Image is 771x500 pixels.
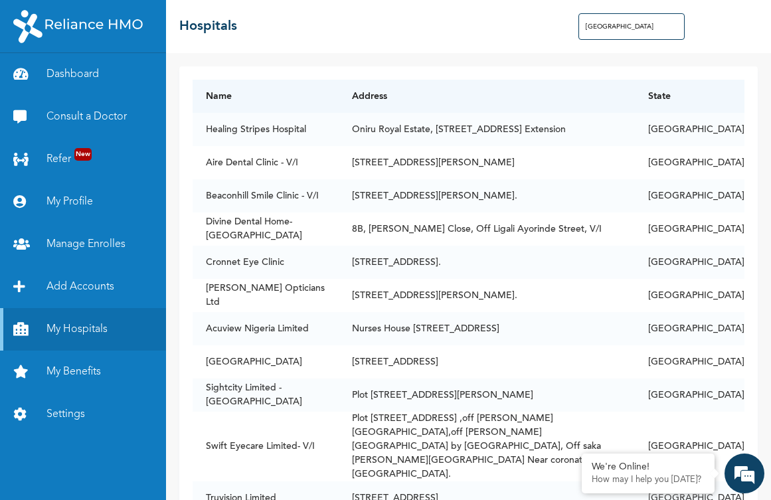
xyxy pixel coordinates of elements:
[339,279,635,312] td: [STREET_ADDRESS][PERSON_NAME].
[193,312,339,345] td: Acuview Nigeria Limited
[635,246,744,279] td: [GEOGRAPHIC_DATA]
[339,113,635,146] td: Oniru Royal Estate, [STREET_ADDRESS] Extension
[193,179,339,212] td: Beaconhill Smile Clinic - V/I
[193,279,339,312] td: [PERSON_NAME] Opticians Ltd
[77,188,183,322] span: We're online!
[635,312,744,345] td: [GEOGRAPHIC_DATA]
[25,66,54,100] img: d_794563401_company_1708531726252_794563401
[592,475,705,485] p: How may I help you today?
[635,80,744,113] th: State
[74,148,92,161] span: New
[193,146,339,179] td: Aire Dental Clinic - V/I
[339,246,635,279] td: [STREET_ADDRESS].
[193,113,339,146] td: Healing Stripes Hospital
[635,146,744,179] td: [GEOGRAPHIC_DATA]
[13,10,143,43] img: RelianceHMO's Logo
[218,7,250,39] div: Minimize live chat window
[7,404,253,450] textarea: Type your message and hit 'Enter'
[130,450,254,491] div: FAQs
[193,345,339,378] td: [GEOGRAPHIC_DATA]
[339,412,635,481] td: Plot [STREET_ADDRESS] ,off [PERSON_NAME][GEOGRAPHIC_DATA],off [PERSON_NAME][GEOGRAPHIC_DATA] by [...
[193,80,339,113] th: Name
[339,179,635,212] td: [STREET_ADDRESS][PERSON_NAME].
[7,473,130,483] span: Conversation
[339,80,635,113] th: Address
[635,113,744,146] td: [GEOGRAPHIC_DATA]
[193,246,339,279] td: Cronnet Eye Clinic
[193,212,339,246] td: Divine Dental Home- [GEOGRAPHIC_DATA]
[592,461,705,473] div: We're Online!
[193,378,339,412] td: Sightcity Limited - [GEOGRAPHIC_DATA]
[635,345,744,378] td: [GEOGRAPHIC_DATA]
[339,212,635,246] td: 8B, [PERSON_NAME] Close, Off Ligali Ayorinde Street, V/I
[635,179,744,212] td: [GEOGRAPHIC_DATA]
[69,74,223,92] div: Chat with us now
[339,146,635,179] td: [STREET_ADDRESS][PERSON_NAME]
[339,312,635,345] td: Nurses House [STREET_ADDRESS]
[339,345,635,378] td: [STREET_ADDRESS]
[179,17,237,37] h2: Hospitals
[635,412,744,481] td: [GEOGRAPHIC_DATA]
[635,212,744,246] td: [GEOGRAPHIC_DATA]
[635,279,744,312] td: [GEOGRAPHIC_DATA]
[635,378,744,412] td: [GEOGRAPHIC_DATA]
[578,13,685,40] input: Search Hospitals...
[193,412,339,481] td: Swift Eyecare Limited- V/I
[339,378,635,412] td: Plot [STREET_ADDRESS][PERSON_NAME]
